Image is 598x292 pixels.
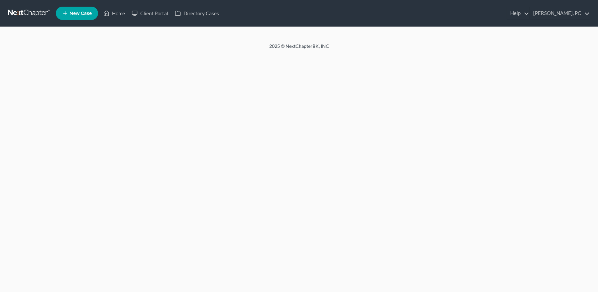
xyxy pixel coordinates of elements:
[530,7,590,19] a: [PERSON_NAME], PC
[56,7,98,20] new-legal-case-button: New Case
[507,7,529,19] a: Help
[110,43,489,55] div: 2025 © NextChapterBK, INC
[100,7,128,19] a: Home
[172,7,222,19] a: Directory Cases
[128,7,172,19] a: Client Portal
